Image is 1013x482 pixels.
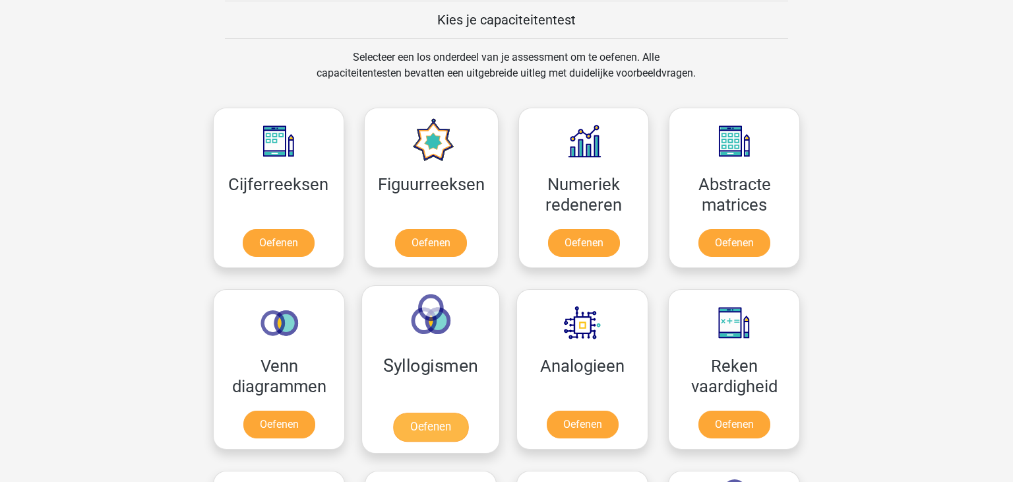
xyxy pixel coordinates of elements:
[395,229,467,257] a: Oefenen
[225,12,788,28] h5: Kies je capaciteitentest
[304,50,708,97] div: Selecteer een los onderdeel van je assessment om te oefenen. Alle capaciteitentesten bevatten een...
[547,411,619,438] a: Oefenen
[243,411,315,438] a: Oefenen
[548,229,620,257] a: Oefenen
[243,229,315,257] a: Oefenen
[393,413,468,442] a: Oefenen
[698,229,770,257] a: Oefenen
[698,411,770,438] a: Oefenen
